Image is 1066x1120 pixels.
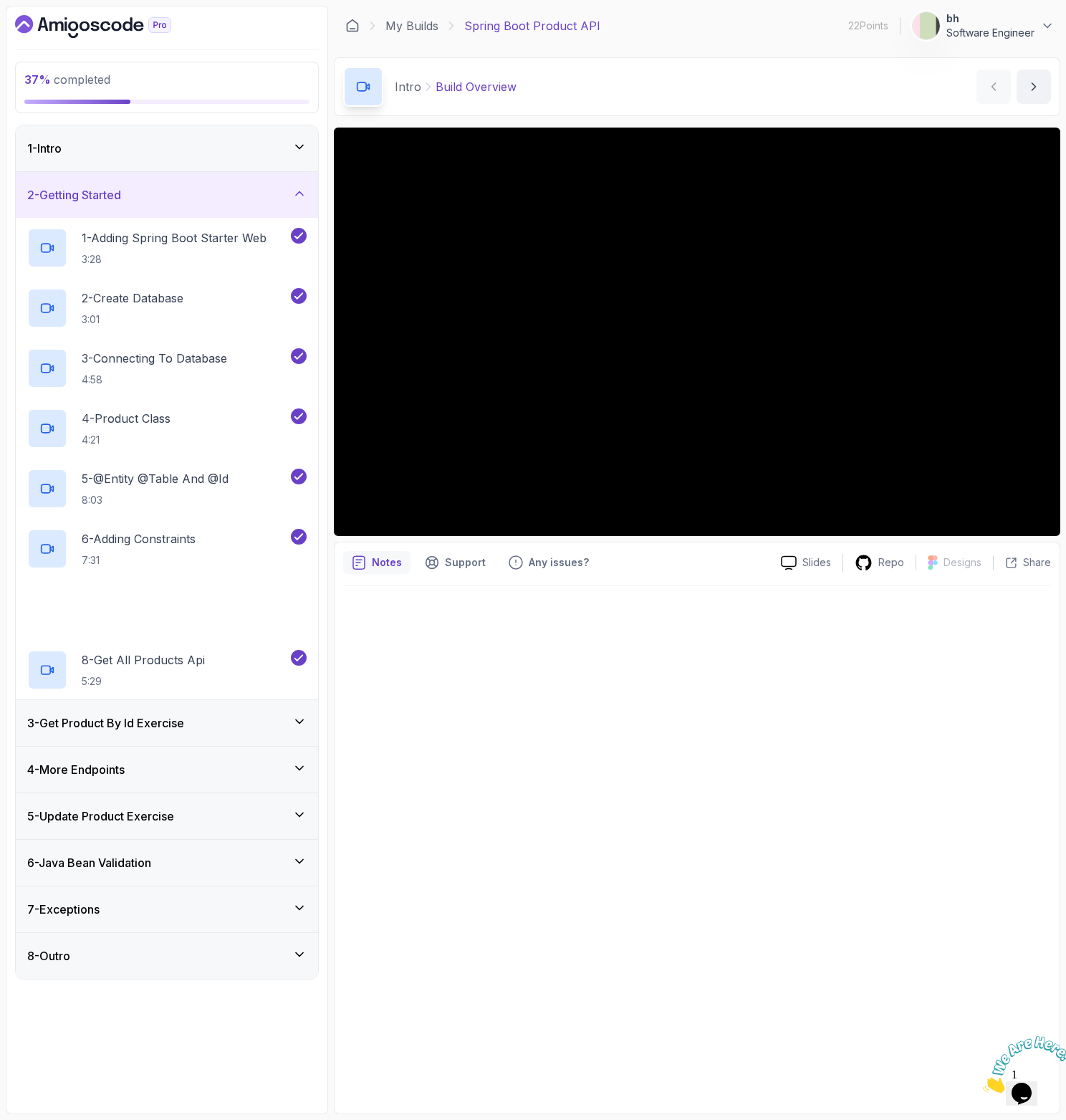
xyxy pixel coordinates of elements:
button: 3-Connecting To Database4:58 [27,348,307,388]
p: 5 - @Entity @Table And @Id [82,470,229,487]
h3: 4 - More Endpoints [27,761,125,778]
p: Repo [878,555,904,570]
p: Support [445,555,486,570]
p: Intro [395,78,421,95]
button: 2-Getting Started [16,172,318,218]
p: Notes [372,555,402,570]
p: Spring Boot Product API [464,17,600,34]
h3: 7 - Exceptions [27,901,100,918]
p: 22 Points [848,19,888,33]
h3: 5 - Update Product Exercise [27,808,174,825]
button: 5-@Entity @Table And @Id8:03 [27,469,307,509]
img: Chat attention grabber [6,6,95,62]
p: Share [1023,555,1051,570]
p: 7:31 [82,553,196,568]
button: user profile imagebhSoftware Engineer [912,11,1055,40]
a: Slides [769,555,842,570]
p: 4 - Product Class [82,410,171,427]
p: 3:01 [82,312,183,327]
button: 5-Update Product Exercise [16,793,318,839]
button: 8-Get All Products Api5:29 [27,650,307,690]
span: 37 % [24,72,51,87]
p: 3:28 [82,252,266,267]
a: Repo [843,554,916,572]
button: notes button [343,551,410,574]
span: completed [24,72,110,87]
h3: 8 - Outro [27,947,70,965]
button: 1-Adding Spring Boot Starter Web3:28 [27,228,307,268]
p: 4:58 [82,373,227,387]
button: 7-Exceptions [16,886,318,932]
p: Software Engineer [946,26,1034,40]
button: Feedback button [500,551,597,574]
button: Support button [416,551,494,574]
h3: 6 - Java Bean Validation [27,854,151,871]
button: 3-Get Product By Id Exercise [16,700,318,746]
button: 2-Create Database3:01 [27,288,307,328]
p: Designs [943,555,981,570]
button: 4-More Endpoints [16,747,318,793]
button: 1-Intro [16,125,318,171]
h3: 2 - Getting Started [27,186,121,204]
p: 8 - Get All Products Api [82,651,205,669]
p: bh [946,11,1034,26]
a: My Builds [385,17,438,34]
button: 4-Product Class4:21 [27,408,307,449]
button: 6-Java Bean Validation [16,840,318,886]
p: Any issues? [529,555,589,570]
button: 6-Adding Constraints7:31 [27,529,307,569]
p: 2 - Create Database [82,289,183,307]
img: user profile image [913,12,940,39]
a: Dashboard [15,15,204,38]
a: Dashboard [345,19,360,33]
button: next content [1017,70,1051,104]
button: Share [993,555,1051,570]
p: 1 - Adding Spring Boot Starter Web [82,229,266,247]
h3: 3 - Get Product By Id Exercise [27,714,184,732]
iframe: 1 - Build Overview [334,128,1060,536]
button: previous content [976,70,1011,104]
p: Slides [802,555,831,570]
span: 1 [6,6,11,18]
p: 4:21 [82,433,171,447]
button: 8-Outro [16,933,318,979]
p: 3 - Connecting To Database [82,350,227,367]
p: 5:29 [82,674,205,689]
h3: 1 - Intro [27,140,62,157]
iframe: chat widget [977,1030,1066,1099]
p: 6 - Adding Constraints [82,530,196,547]
p: 8:03 [82,493,229,507]
p: Build Overview [436,78,517,95]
